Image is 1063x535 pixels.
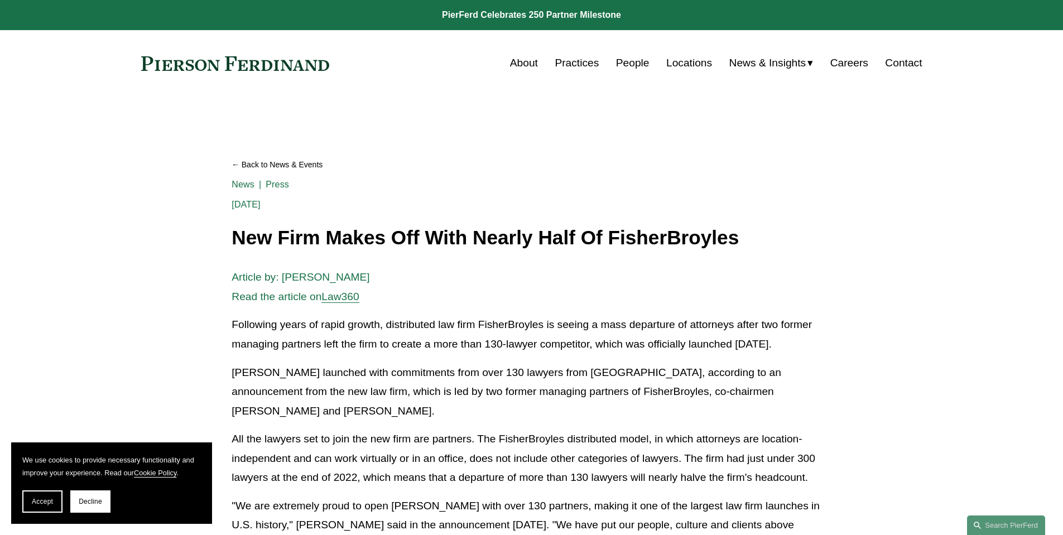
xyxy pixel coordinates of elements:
h1: New Firm Makes Off With Nearly Half Of FisherBroyles [232,227,831,249]
p: All the lawyers set to join the new firm are partners. The FisherBroyles distributed model, in wh... [232,430,831,488]
span: Accept [32,498,53,505]
a: Law360 [321,291,359,302]
a: Locations [666,52,712,74]
a: Contact [885,52,922,74]
a: Practices [555,52,599,74]
span: Article by: [PERSON_NAME] Read the article on [232,271,369,302]
a: Cookie Policy [134,469,177,477]
a: Back to News & Events [232,155,831,175]
section: Cookie banner [11,442,212,524]
p: We use cookies to provide necessary functionality and improve your experience. Read our . [22,454,201,479]
a: Press [266,180,289,189]
a: folder dropdown [729,52,814,74]
a: People [616,52,650,74]
a: About [510,52,538,74]
p: Following years of rapid growth, distributed law firm FisherBroyles is seeing a mass departure of... [232,315,831,354]
a: News [232,180,254,189]
span: Decline [79,498,102,505]
button: Accept [22,490,62,513]
a: Search this site [967,515,1045,535]
p: [PERSON_NAME] launched with commitments from over 130 lawyers from [GEOGRAPHIC_DATA], according t... [232,363,831,421]
span: [DATE] [232,200,260,209]
button: Decline [70,490,110,513]
a: Careers [830,52,868,74]
span: News & Insights [729,54,806,73]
